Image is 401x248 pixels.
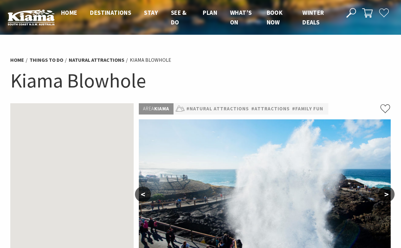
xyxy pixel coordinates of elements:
[203,9,217,16] span: Plan
[30,57,63,63] a: Things To Do
[292,105,323,113] a: #Family Fun
[143,106,154,112] span: Area
[8,9,55,25] img: Kiama Logo
[55,8,339,27] nav: Main Menu
[10,68,391,94] h1: Kiama Blowhole
[302,9,324,26] span: Winter Deals
[379,187,395,202] button: >
[10,57,24,63] a: Home
[61,9,77,16] span: Home
[230,9,252,26] span: What’s On
[130,56,171,64] li: Kiama Blowhole
[69,57,124,63] a: Natural Attractions
[267,9,283,26] span: Book now
[171,9,187,26] span: See & Do
[135,187,151,202] button: <
[139,103,174,115] p: Kiama
[90,9,131,16] span: Destinations
[251,105,290,113] a: #Attractions
[186,105,249,113] a: #Natural Attractions
[144,9,158,16] span: Stay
